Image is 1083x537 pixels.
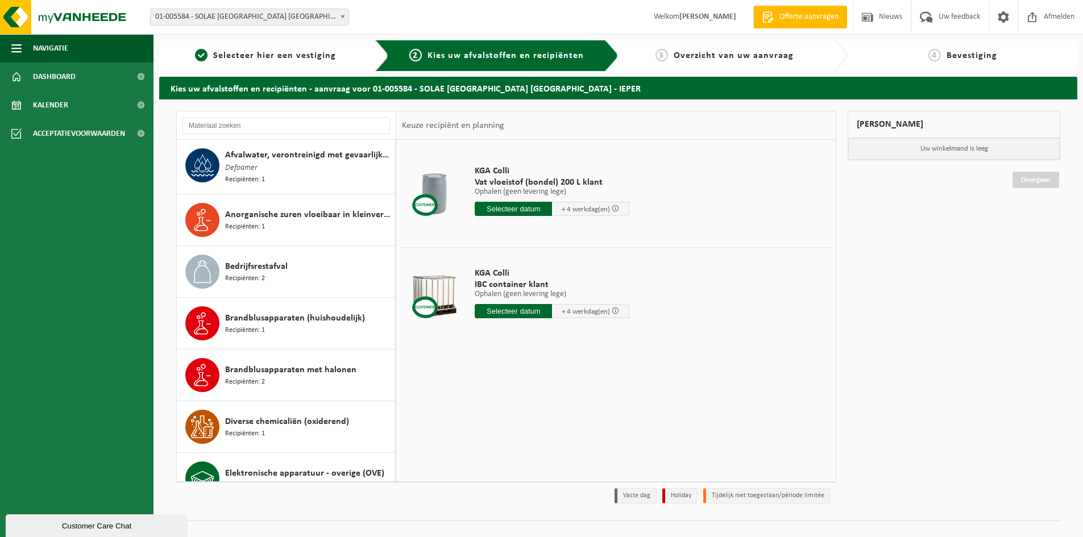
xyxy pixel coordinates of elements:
span: KGA Colli [475,165,629,177]
button: Elektronische apparatuur - overige (OVE) Recipiënten: 3 [177,453,396,505]
button: Diverse chemicaliën (oxiderend) Recipiënten: 1 [177,401,396,453]
p: Ophalen (geen levering lege) [475,290,629,298]
button: Brandblusapparaten met halonen Recipiënten: 2 [177,349,396,401]
span: Elektronische apparatuur - overige (OVE) [225,467,384,480]
div: Keuze recipiënt en planning [396,111,510,140]
span: IBC container klant [475,279,629,290]
li: Holiday [662,488,698,503]
span: Brandblusapparaten met halonen [225,363,356,377]
div: [PERSON_NAME] [848,111,1060,138]
span: Anorganische zuren vloeibaar in kleinverpakking [225,208,392,222]
span: Acceptatievoorwaarden [33,119,125,148]
span: 01-005584 - SOLAE BELGIUM NV - IEPER [150,9,349,26]
button: Afvalwater, verontreinigd met gevaarlijke producten Defoamer Recipiënten: 1 [177,140,396,194]
span: Kies uw afvalstoffen en recipiënten [428,51,584,60]
a: Doorgaan [1013,172,1059,188]
h2: Kies uw afvalstoffen en recipiënten - aanvraag voor 01-005584 - SOLAE [GEOGRAPHIC_DATA] [GEOGRAPH... [159,77,1077,99]
span: KGA Colli [475,268,629,279]
span: Navigatie [33,34,68,63]
input: Materiaal zoeken [182,117,390,134]
span: Overzicht van uw aanvraag [674,51,794,60]
span: + 4 werkdag(en) [562,206,610,213]
button: Anorganische zuren vloeibaar in kleinverpakking Recipiënten: 1 [177,194,396,246]
span: Defoamer [225,162,258,174]
a: 1Selecteer hier een vestiging [165,49,366,63]
span: Recipiënten: 2 [225,273,265,284]
span: + 4 werkdag(en) [562,308,610,315]
p: Uw winkelmand is leeg [848,138,1060,160]
strong: [PERSON_NAME] [679,13,736,21]
span: Brandblusapparaten (huishoudelijk) [225,311,365,325]
a: Offerte aanvragen [753,6,847,28]
span: Dashboard [33,63,76,91]
span: Recipiënten: 3 [225,480,265,491]
p: Ophalen (geen levering lege) [475,188,629,196]
span: Vat vloeistof (bondel) 200 L klant [475,177,629,188]
span: Afvalwater, verontreinigd met gevaarlijke producten [225,148,392,162]
span: 4 [928,49,941,61]
span: Diverse chemicaliën (oxiderend) [225,415,349,428]
span: 3 [655,49,668,61]
span: Kalender [33,91,68,119]
span: Selecteer hier een vestiging [213,51,336,60]
li: Tijdelijk niet toegestaan/période limitée [703,488,831,503]
span: Recipiënten: 1 [225,222,265,232]
span: Bevestiging [947,51,997,60]
iframe: chat widget [6,512,190,537]
button: Brandblusapparaten (huishoudelijk) Recipiënten: 1 [177,298,396,349]
span: 2 [409,49,422,61]
span: Recipiënten: 1 [225,325,265,336]
span: Bedrijfsrestafval [225,260,288,273]
span: Offerte aanvragen [777,11,841,23]
span: Recipiënten: 1 [225,428,265,439]
button: Bedrijfsrestafval Recipiënten: 2 [177,246,396,298]
span: Recipiënten: 2 [225,377,265,388]
li: Vaste dag [615,488,657,503]
input: Selecteer datum [475,304,552,318]
span: 1 [195,49,208,61]
input: Selecteer datum [475,202,552,216]
span: Recipiënten: 1 [225,174,265,185]
span: 01-005584 - SOLAE BELGIUM NV - IEPER [151,9,348,25]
